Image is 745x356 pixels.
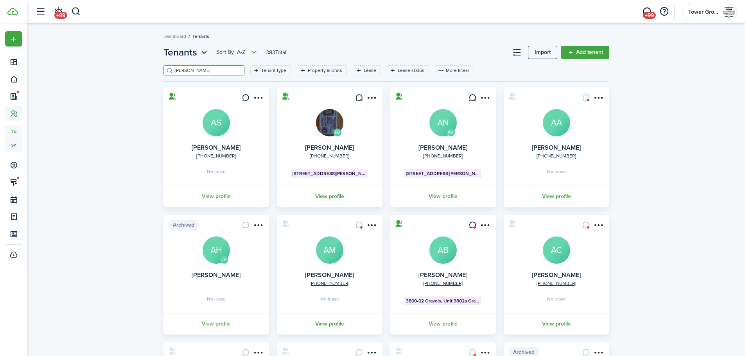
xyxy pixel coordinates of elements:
a: [PHONE_NUMBER] [537,152,576,159]
img: Tower Grove Community Development Corporation [723,6,735,18]
button: Open menu [163,45,209,59]
a: Messaging [639,2,654,22]
a: [PHONE_NUMBER] [423,280,463,287]
span: Tower Grove Community Development Corporation [688,9,720,15]
span: No lease [547,169,566,174]
a: tn [5,125,22,138]
filter-tag-label: Property & Units [308,67,342,74]
a: [PHONE_NUMBER] [423,152,463,159]
button: Open menu [252,221,264,232]
button: More filters [435,65,472,75]
button: Open menu [592,221,605,232]
filter-tag: Open filter [297,65,347,75]
a: [PERSON_NAME] [305,270,354,279]
a: Dashboard [163,33,186,40]
button: Open menu [479,94,491,104]
filter-tag: Open filter [250,65,291,75]
a: AN [429,109,457,136]
avatar-text: JH [220,256,228,264]
a: [PHONE_NUMBER] [196,152,236,159]
a: View profile [389,313,497,335]
span: Tenants [163,45,197,59]
button: Open menu [5,31,22,47]
a: View profile [503,186,610,207]
a: Add tenant [561,46,609,59]
span: Sort by [216,48,237,56]
a: [PERSON_NAME] [305,143,354,152]
button: Open menu [479,221,491,232]
a: AH [203,236,230,264]
input: Search here... [173,67,242,74]
span: No lease [547,297,566,301]
span: No lease [207,169,226,174]
avatar-text: KG [447,129,455,136]
filter-tag: Open filter [387,65,429,75]
a: [PERSON_NAME] [192,270,241,279]
span: +99 [54,12,67,19]
a: View profile [503,313,610,335]
span: 3800-02 Gravois, Unit 3802a Gravois [406,297,480,304]
img: Aaron Leach [316,109,343,136]
a: AC [543,236,570,264]
filter-tag-label: Lease [364,67,376,74]
a: sp [5,138,22,152]
a: Import [528,46,557,59]
filter-tag: Open filter [353,65,381,75]
filter-tag-label: Lease status [398,67,424,74]
button: Open menu [252,94,264,104]
a: [PERSON_NAME] [418,143,467,152]
span: No lease [320,297,339,301]
a: AS [203,109,230,136]
a: View profile [162,186,270,207]
a: [PHONE_NUMBER] [537,280,576,287]
a: AM [316,236,343,264]
header-page-total: 383 Total [266,48,286,57]
a: Notifications [51,2,66,22]
a: View profile [276,313,384,335]
a: [PERSON_NAME] [532,143,581,152]
avatar-text: FG [334,129,341,136]
a: [PERSON_NAME] [192,143,241,152]
span: Archived [168,220,199,231]
a: [PERSON_NAME] [532,270,581,279]
a: AB [429,236,457,264]
a: View profile [276,186,384,207]
a: View profile [389,186,497,207]
span: +99 [643,12,656,19]
button: Open menu [365,94,378,104]
a: [PHONE_NUMBER] [310,152,349,159]
button: Tenants [163,45,209,59]
span: A-Z [237,48,245,56]
span: [STREET_ADDRESS][PERSON_NAME] [406,170,480,177]
a: [PHONE_NUMBER] [310,280,349,287]
img: TenantCloud [7,8,18,15]
button: Open menu [216,48,259,57]
button: Open resource center [657,5,671,18]
a: AA [543,109,570,136]
button: Open menu [592,94,605,104]
button: Open sidebar [33,4,48,19]
span: Tenants [192,33,209,40]
span: [STREET_ADDRESS][PERSON_NAME] [293,170,366,177]
filter-tag-label: Tenant type [261,67,286,74]
button: Search [71,5,81,18]
a: [PERSON_NAME] [418,270,467,279]
button: Open menu [365,221,378,232]
span: No lease [207,297,226,301]
button: Sort byA-Z [216,48,259,57]
a: View profile [162,313,270,335]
